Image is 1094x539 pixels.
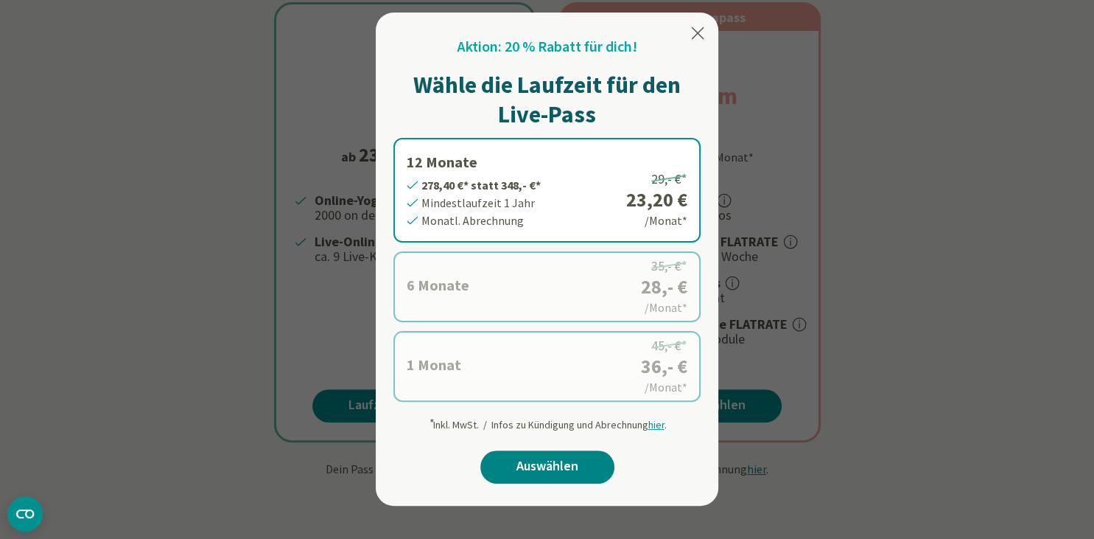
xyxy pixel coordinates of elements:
span: hier [648,418,665,431]
button: CMP-Widget öffnen [7,496,43,532]
a: Auswählen [480,451,614,484]
h1: Wähle die Laufzeit für den Live-Pass [393,70,701,129]
h2: Aktion: 20 % Rabatt für dich! [457,36,637,58]
div: Inkl. MwSt. / Infos zu Kündigung und Abrechnung . [428,411,667,433]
